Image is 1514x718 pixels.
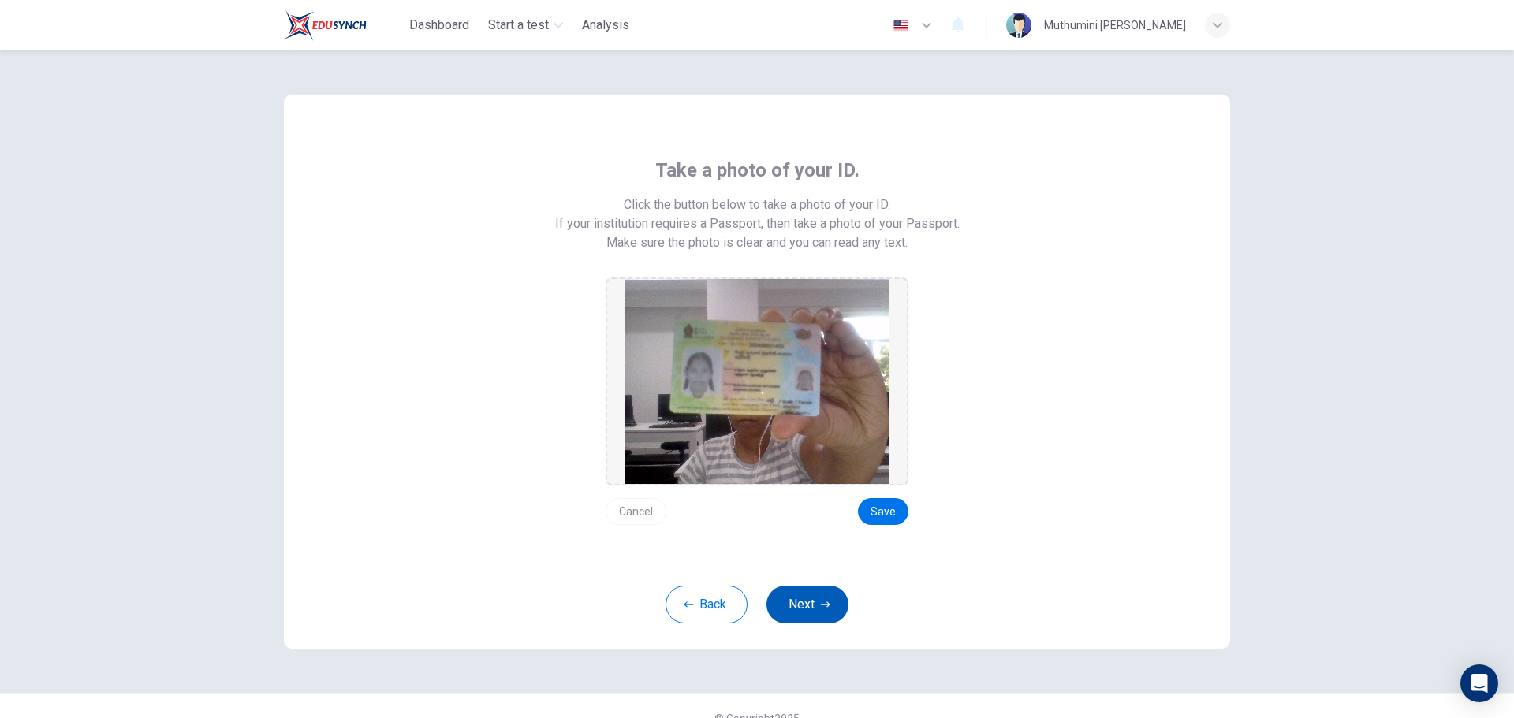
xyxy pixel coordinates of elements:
img: preview screemshot [625,279,889,484]
button: Analysis [576,11,636,39]
button: Dashboard [403,11,475,39]
span: Start a test [488,16,549,35]
span: Make sure the photo is clear and you can read any text. [606,233,908,252]
span: Take a photo of your ID. [655,158,860,183]
div: Open Intercom Messenger [1460,664,1498,702]
img: en [891,20,911,32]
span: Click the button below to take a photo of your ID. If your institution requires a Passport, then ... [555,195,960,233]
button: Back [666,586,748,623]
button: Save [858,498,908,525]
img: Profile picture [1006,13,1031,38]
span: Dashboard [409,16,469,35]
button: Start a test [482,11,569,39]
div: Muthumini [PERSON_NAME] [1044,16,1186,35]
button: Cancel [606,498,666,525]
img: Rosedale logo [284,9,367,41]
span: Analysis [582,16,629,35]
button: Next [766,586,848,623]
a: Rosedale logo [284,9,403,41]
